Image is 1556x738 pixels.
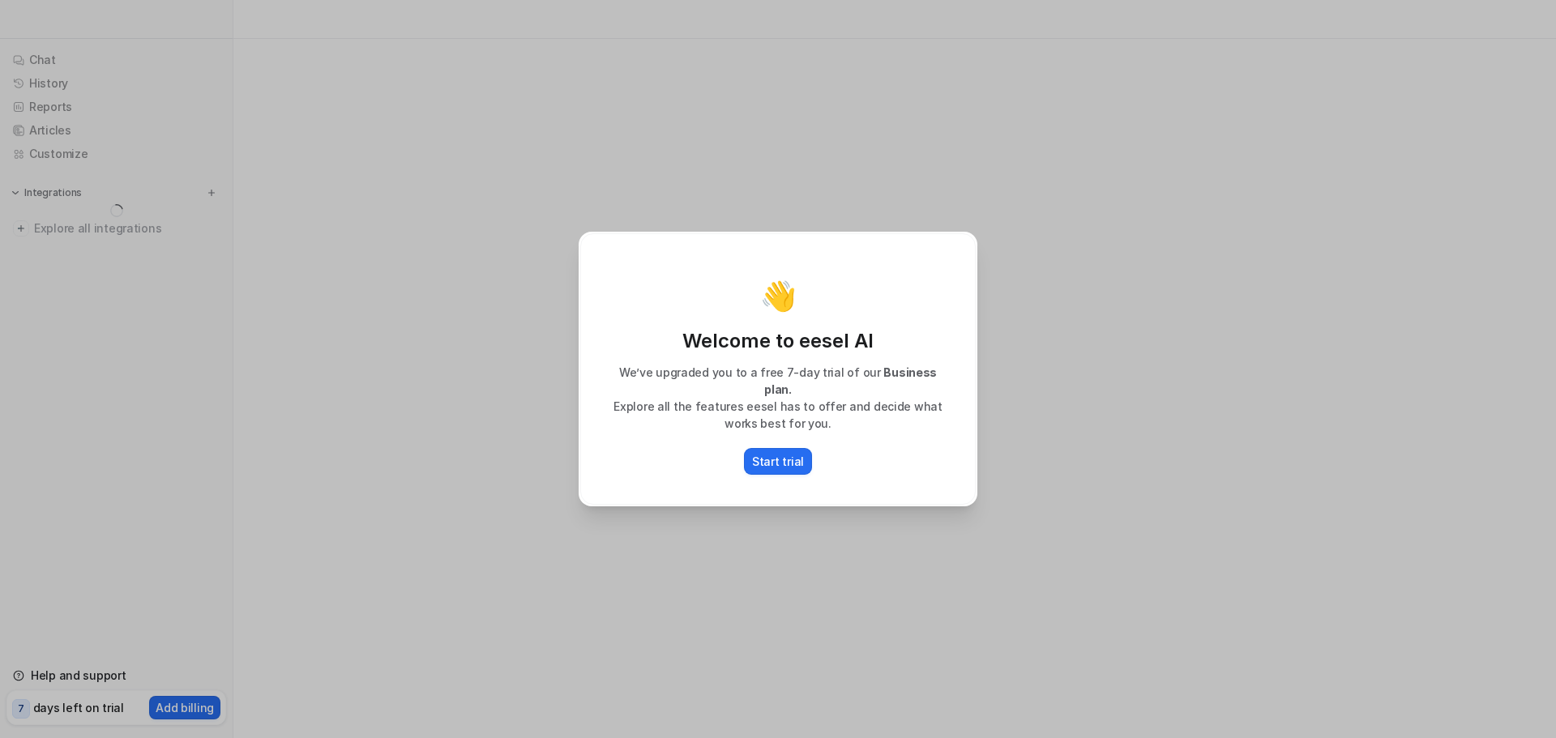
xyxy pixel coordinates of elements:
p: Start trial [752,453,804,470]
p: We’ve upgraded you to a free 7-day trial of our [597,364,959,398]
p: Welcome to eesel AI [597,328,959,354]
p: 👋 [760,279,797,312]
button: Start trial [744,448,812,475]
p: Explore all the features eesel has to offer and decide what works best for you. [597,398,959,432]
